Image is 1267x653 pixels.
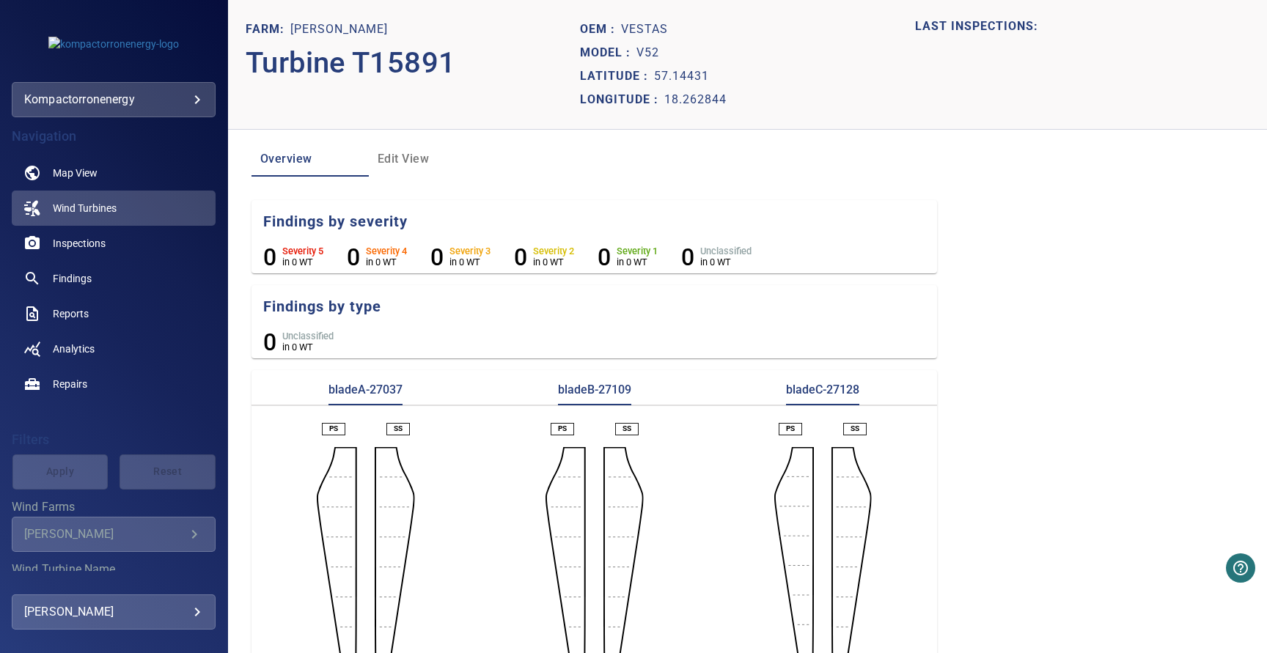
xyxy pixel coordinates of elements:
[53,377,87,391] span: Repairs
[664,91,727,108] p: 18.262844
[263,297,937,317] h5: Findings by type
[12,226,216,261] a: inspections noActive
[915,18,1249,35] p: LAST INSPECTIONS:
[580,91,664,108] p: Longitude :
[48,37,179,51] img: kompactorronenergy-logo
[12,432,216,447] h4: Filters
[12,366,216,402] a: repairs noActive
[12,296,216,331] a: reports noActive
[533,257,574,268] p: in 0 WT
[53,166,98,180] span: Map View
[786,382,859,405] p: bladeC-27128
[260,149,360,169] span: Overview
[366,246,407,257] h6: Severity 4
[282,246,323,257] h6: Severity 5
[654,67,709,85] p: 57.14431
[53,201,117,215] span: Wind Turbines
[681,243,694,271] h6: 0
[851,424,859,434] p: SS
[617,257,658,268] p: in 0 WT
[533,246,574,257] h6: Severity 2
[246,21,290,38] p: Farm:
[263,212,937,232] h5: Findings by severity
[681,243,752,271] li: Severity Unclassified
[12,517,216,552] div: Wind Farms
[580,67,654,85] p: Latitude :
[598,243,611,271] h6: 0
[636,44,659,62] p: V52
[580,21,621,38] p: Oem :
[378,149,477,169] span: Edit View
[366,257,407,268] p: in 0 WT
[282,342,334,353] p: in 0 WT
[12,564,216,575] label: Wind Turbine Name
[12,261,216,296] a: findings noActive
[12,501,216,513] label: Wind Farms
[246,41,580,85] p: Turbine T15891
[558,382,631,405] p: bladeB-27109
[329,424,338,434] p: PS
[53,271,92,286] span: Findings
[282,257,323,268] p: in 0 WT
[449,257,491,268] p: in 0 WT
[514,243,574,271] li: Severity 2
[263,243,276,271] h6: 0
[24,600,203,624] div: [PERSON_NAME]
[12,191,216,226] a: windturbines active
[290,21,388,38] p: [PERSON_NAME]
[24,527,186,541] div: [PERSON_NAME]
[623,424,631,434] p: SS
[263,328,334,356] li: Unclassified
[12,331,216,366] a: analytics noActive
[580,44,636,62] p: Model :
[24,88,203,111] div: kompactorronenergy
[558,424,567,434] p: PS
[430,243,491,271] li: Severity 3
[263,328,276,356] h6: 0
[449,246,491,257] h6: Severity 3
[12,129,216,144] h4: Navigation
[53,342,95,356] span: Analytics
[430,243,444,271] h6: 0
[617,246,658,257] h6: Severity 1
[514,243,527,271] h6: 0
[394,424,403,434] p: SS
[328,382,403,405] p: bladeA-27037
[700,257,752,268] p: in 0 WT
[12,155,216,191] a: map noActive
[12,82,216,117] div: kompactorronenergy
[53,306,89,321] span: Reports
[621,21,668,38] p: Vestas
[700,246,752,257] h6: Unclassified
[53,236,106,251] span: Inspections
[347,243,360,271] h6: 0
[282,331,334,342] h6: Unclassified
[598,243,658,271] li: Severity 1
[786,424,795,434] p: PS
